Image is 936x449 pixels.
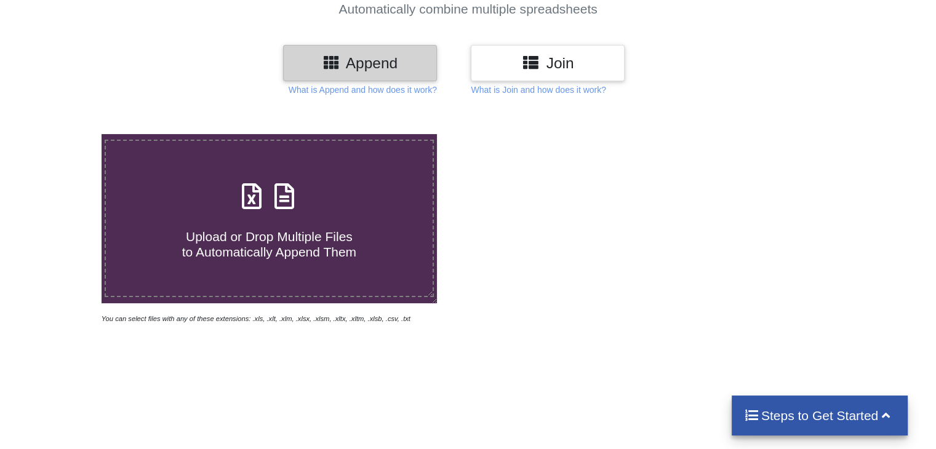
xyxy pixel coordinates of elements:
h3: Join [480,54,615,72]
p: What is Append and how does it work? [289,84,437,96]
i: You can select files with any of these extensions: .xls, .xlt, .xlm, .xlsx, .xlsm, .xltx, .xltm, ... [102,315,410,322]
span: Upload or Drop Multiple Files to Automatically Append Them [182,229,356,259]
h4: Steps to Get Started [744,408,896,423]
p: What is Join and how does it work? [471,84,606,96]
h3: Append [292,54,428,72]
